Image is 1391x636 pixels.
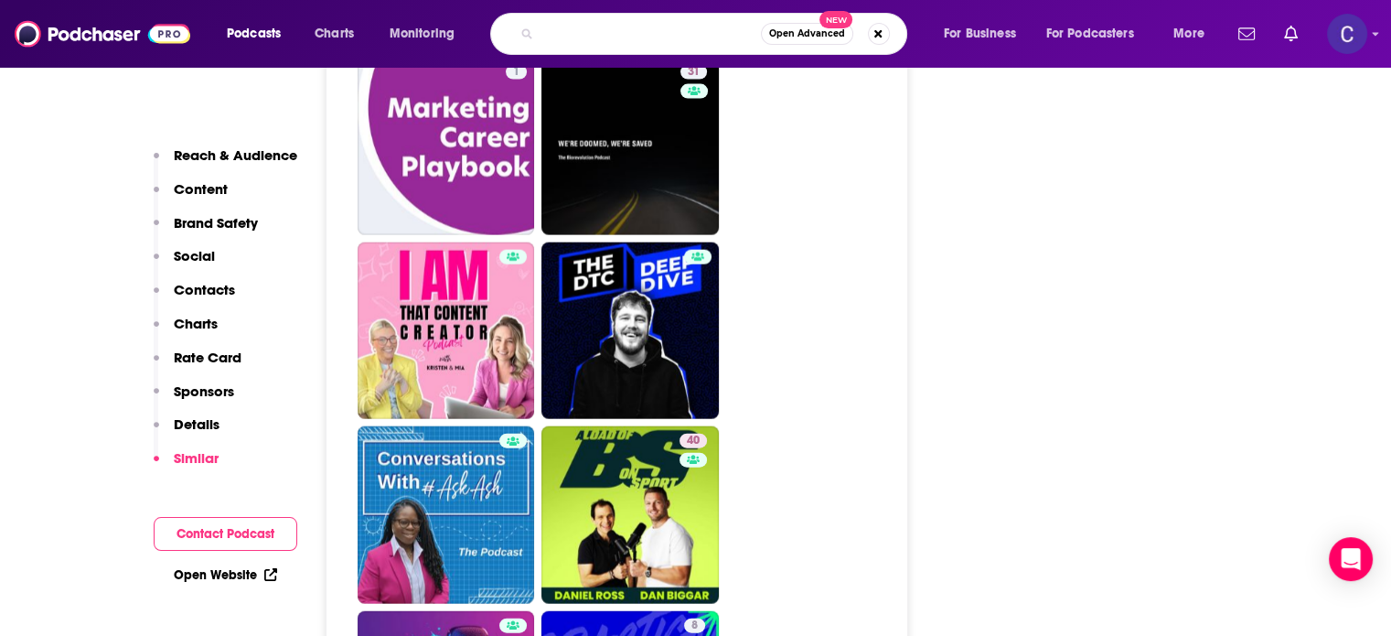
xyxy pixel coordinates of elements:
button: Similar [154,449,219,483]
button: open menu [1161,19,1227,49]
p: Sponsors [174,383,234,400]
p: Charts [174,315,218,332]
button: Show profile menu [1327,14,1367,54]
a: Open Website [174,567,277,583]
input: Search podcasts, credits, & more... [540,19,761,49]
button: Social [154,247,215,281]
a: 31 [680,65,707,80]
p: Content [174,180,228,198]
a: 40 [679,434,707,448]
div: Open Intercom Messenger [1329,537,1373,581]
img: Podchaser - Follow, Share and Rate Podcasts [15,16,190,51]
a: Charts [303,19,365,49]
span: New [819,11,852,28]
a: 8 [684,619,705,633]
span: 8 [691,617,698,635]
span: For Business [944,21,1016,47]
span: Logged in as publicityxxtina [1327,14,1367,54]
p: Details [174,415,219,433]
a: 1 [358,58,535,235]
button: Open AdvancedNew [761,23,853,45]
span: Podcasts [227,21,281,47]
a: Show notifications dropdown [1277,18,1305,49]
span: Monitoring [390,21,455,47]
button: Brand Safety [154,214,258,248]
span: More [1173,21,1204,47]
button: Contacts [154,281,235,315]
a: Show notifications dropdown [1231,18,1262,49]
button: Content [154,180,228,214]
p: Contacts [174,281,235,298]
a: 40 [541,426,719,604]
div: Search podcasts, credits, & more... [508,13,925,55]
button: open menu [377,19,478,49]
p: Brand Safety [174,214,258,232]
span: 1 [513,63,519,81]
span: Charts [315,21,354,47]
button: Charts [154,315,218,349]
button: open menu [214,19,305,49]
a: 31 [541,58,719,235]
span: 31 [688,63,700,81]
button: Contact Podcast [154,517,297,551]
span: Open Advanced [769,29,845,38]
button: open menu [931,19,1039,49]
span: 40 [687,432,700,450]
p: Rate Card [174,349,241,366]
img: User Profile [1327,14,1367,54]
span: For Podcasters [1046,21,1134,47]
p: Similar [174,449,219,467]
button: Sponsors [154,383,234,416]
a: 1 [506,65,527,80]
button: Details [154,415,219,449]
button: Reach & Audience [154,146,297,180]
p: Reach & Audience [174,146,297,164]
p: Social [174,247,215,264]
button: open menu [1034,19,1161,49]
button: Rate Card [154,349,241,383]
